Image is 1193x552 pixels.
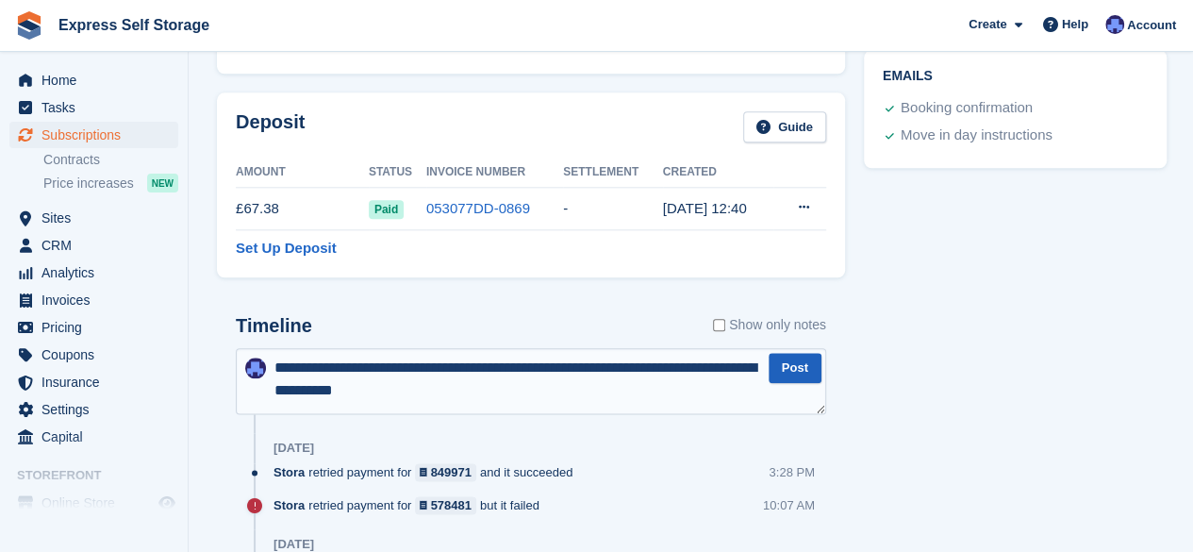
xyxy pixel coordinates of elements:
a: menu [9,287,178,313]
span: Paid [369,200,404,219]
td: - [563,188,663,230]
th: Amount [236,158,369,188]
img: stora-icon-8386f47178a22dfd0bd8f6a31ec36ba5ce8667c1dd55bd0f319d3a0aa187defe.svg [15,11,43,40]
span: Insurance [41,369,155,395]
th: Invoice Number [426,158,563,188]
span: Capital [41,424,155,450]
span: Home [41,67,155,93]
span: Subscriptions [41,122,155,148]
div: 849971 [431,463,472,481]
span: Create [969,15,1006,34]
input: Show only notes [713,315,725,335]
div: 10:07 AM [763,496,815,514]
a: menu [9,205,178,231]
a: menu [9,424,178,450]
h2: Deposit [236,111,305,142]
time: 2024-12-24 12:40:25 UTC [663,200,747,216]
span: Stora [273,463,305,481]
a: 053077DD-0869 [426,200,530,216]
span: Analytics [41,259,155,286]
label: Show only notes [713,315,826,335]
a: menu [9,342,178,368]
a: menu [9,490,178,516]
div: retried payment for but it failed [273,496,549,514]
th: Created [663,158,773,188]
a: menu [9,259,178,286]
img: Vahnika Batchu [245,358,266,378]
a: Guide [743,111,826,142]
div: Move in day instructions [901,125,1052,147]
a: 578481 [415,496,476,514]
div: [DATE] [273,537,314,552]
span: Coupons [41,342,155,368]
button: Post [769,353,821,384]
span: Price increases [43,175,134,192]
span: Storefront [17,466,188,485]
span: CRM [41,232,155,259]
a: Preview store [156,492,178,514]
a: Contracts [43,151,178,169]
a: menu [9,232,178,259]
a: Price increases NEW [43,173,178,193]
div: [DATE] [273,441,314,456]
span: Online Store [41,490,155,516]
a: Set Up Deposit [236,238,337,259]
span: Stora [273,496,305,514]
a: menu [9,369,178,395]
a: menu [9,122,178,148]
span: Settings [41,396,155,423]
a: menu [9,67,178,93]
div: 3:28 PM [769,463,814,481]
a: menu [9,314,178,341]
h2: Timeline [236,315,312,337]
th: Settlement [563,158,663,188]
span: Pricing [41,314,155,341]
a: 849971 [415,463,476,481]
h2: Emails [883,69,1149,84]
span: Help [1062,15,1088,34]
span: Sites [41,205,155,231]
span: Account [1127,16,1176,35]
div: retried payment for and it succeeded [273,463,582,481]
span: Tasks [41,94,155,121]
div: 578481 [431,496,472,514]
a: menu [9,396,178,423]
div: Booking confirmation [901,97,1033,120]
img: Vahnika Batchu [1105,15,1124,34]
th: Status [369,158,426,188]
a: Express Self Storage [51,9,217,41]
span: Invoices [41,287,155,313]
div: NEW [147,174,178,192]
a: menu [9,94,178,121]
td: £67.38 [236,188,369,230]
